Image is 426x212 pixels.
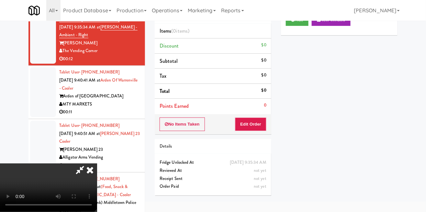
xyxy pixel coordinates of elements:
div: 00:11 [59,108,140,116]
button: No Items Taken [160,117,205,131]
a: Tablet User· [PHONE_NUMBER] [59,69,120,75]
div: Receipt Sent [160,175,266,183]
div: Fridge Unlocked At [160,159,266,167]
div: 0 [264,101,266,109]
button: Edit Order [235,117,266,131]
a: Arden of Warrenville - Cooler [59,77,138,91]
img: Micromart [28,5,40,16]
span: not yet [254,183,266,189]
span: · [PHONE_NUMBER] [79,176,120,182]
li: Tablet User· [PHONE_NUMBER][DATE] 9:40:41 AM atArden of Warrenville - CoolerArden of [GEOGRAPHIC_... [28,66,145,119]
div: 00:16 [59,162,140,170]
div: 00:12 [59,55,140,63]
div: [PERSON_NAME] 23 [59,146,140,154]
div: $0 [262,86,266,95]
span: Total [160,87,170,95]
span: · [PHONE_NUMBER] [79,122,120,128]
div: MTY MARKETS [59,100,140,108]
span: [DATE] 9:40:41 AM at [59,77,100,83]
span: (0 ) [172,27,190,35]
a: Tablet User· [PHONE_NUMBER] [59,122,120,128]
div: The Vending Corner [59,47,140,55]
ng-pluralize: items [176,27,188,35]
div: Reviewed At [160,167,266,175]
span: not yet [254,167,266,173]
span: Discount [160,42,179,50]
div: $0 [262,71,266,79]
span: · [PHONE_NUMBER] [79,16,120,22]
span: Items [160,27,189,35]
span: Tax [160,72,166,80]
a: Tablet User· [PHONE_NUMBER] [59,16,120,22]
div: Details [160,142,266,151]
div: $0 [262,56,266,64]
div: $0 [262,41,266,49]
div: Alligator Arms Vending [59,153,140,162]
div: Arden of [GEOGRAPHIC_DATA] [59,92,140,100]
div: Order Paid [160,183,266,191]
div: [DATE] 9:35:34 AM [230,159,266,167]
li: Tablet User· [PHONE_NUMBER][DATE] 9:40:51 AM at[PERSON_NAME] 23 Cooler[PERSON_NAME] 23Alligator A... [28,119,145,173]
li: Tablet User· [PHONE_NUMBER][DATE] 9:35:34 AM at[PERSON_NAME] - Ambient - Right[PERSON_NAME]The Ve... [28,13,145,66]
span: [DATE] 9:35:34 AM at [59,24,100,30]
span: Points Earned [160,102,189,110]
span: · [PHONE_NUMBER] [79,69,120,75]
span: not yet [254,175,266,182]
div: [PERSON_NAME] [59,39,140,47]
span: Subtotal [160,57,178,65]
span: [DATE] 9:40:51 AM at [59,130,100,137]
